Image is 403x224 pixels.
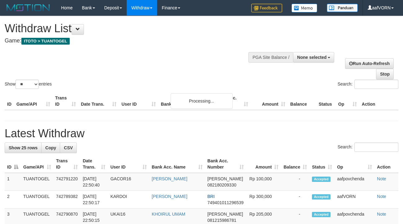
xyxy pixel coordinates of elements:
img: Feedback.jpg [251,4,282,12]
h1: Withdraw List [5,22,262,35]
th: Balance: activate to sort column ascending [281,155,309,173]
th: Date Trans. [78,92,119,110]
div: Processing... [171,93,233,109]
td: Rp 100,000 [246,173,281,191]
th: Status: activate to sort column ascending [309,155,335,173]
select: Showentries [15,80,39,89]
span: ITOTO > TUANTOGEL [21,38,70,45]
th: Action [359,92,398,110]
button: None selected [293,52,334,63]
a: Run Auto-Refresh [345,58,394,69]
a: Copy [41,143,60,153]
span: Copy 749401011296539 to clipboard [208,200,244,205]
span: BRI [208,194,215,199]
a: Stop [376,69,394,79]
th: Trans ID: activate to sort column ascending [54,155,80,173]
th: Op: activate to sort column ascending [335,155,375,173]
span: Copy 081215986781 to clipboard [208,218,236,223]
input: Search: [354,143,398,152]
th: ID [5,92,14,110]
td: - [281,173,309,191]
th: Bank Acc. Number [213,92,250,110]
img: panduan.png [327,4,358,12]
td: KARDOI [108,191,149,209]
th: Bank Acc. Number: activate to sort column ascending [205,155,246,173]
a: Note [377,212,386,217]
td: GACOR16 [108,173,149,191]
a: [PERSON_NAME] [152,194,187,199]
span: CSV [64,145,73,150]
span: Copy 082180209330 to clipboard [208,182,236,187]
a: KHOIRUL UMAM [152,212,185,217]
th: Bank Acc. Name: activate to sort column ascending [149,155,205,173]
th: Game/API [14,92,53,110]
th: Trans ID [53,92,78,110]
td: 742789382 [54,191,80,209]
label: Search: [338,80,398,89]
td: aafVORN [335,191,375,209]
td: aafpovchenda [335,173,375,191]
th: ID: activate to sort column descending [5,155,21,173]
img: MOTION_logo.png [5,3,52,12]
th: Game/API: activate to sort column ascending [21,155,54,173]
input: Search: [354,80,398,89]
span: Accepted [312,212,331,217]
th: Bank Acc. Name [158,92,213,110]
td: TUANTOGEL [21,173,54,191]
th: Date Trans.: activate to sort column ascending [80,155,108,173]
td: - [281,191,309,209]
a: CSV [60,143,77,153]
h4: Game: [5,38,262,44]
a: Note [377,176,386,181]
th: Op [336,92,359,110]
span: Accepted [312,177,331,182]
td: 742791220 [54,173,80,191]
th: Amount: activate to sort column ascending [246,155,281,173]
th: Balance [288,92,316,110]
td: 1 [5,173,21,191]
span: [PERSON_NAME] [208,176,243,181]
td: 2 [5,191,21,209]
td: Rp 300,000 [246,191,281,209]
span: Copy [45,145,56,150]
th: Amount [251,92,288,110]
a: [PERSON_NAME] [152,176,187,181]
span: [PERSON_NAME] [208,212,243,217]
label: Search: [338,143,398,152]
span: Show 25 rows [9,145,37,150]
label: Show entries [5,80,52,89]
th: User ID [119,92,158,110]
a: Note [377,194,386,199]
img: Button%20Memo.svg [291,4,318,12]
td: TUANTOGEL [21,191,54,209]
a: Show 25 rows [5,143,42,153]
div: PGA Site Balance / [248,52,293,63]
td: [DATE] 22:50:40 [80,173,108,191]
span: Accepted [312,194,331,200]
td: [DATE] 22:50:17 [80,191,108,209]
th: Action [375,155,398,173]
h1: Latest Withdraw [5,127,398,140]
th: Status [316,92,336,110]
th: User ID: activate to sort column ascending [108,155,149,173]
span: None selected [297,55,326,60]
